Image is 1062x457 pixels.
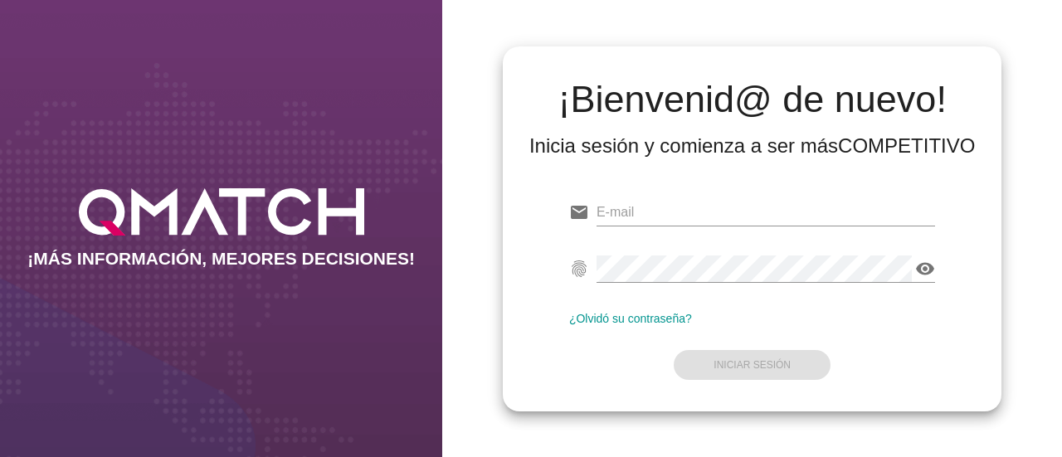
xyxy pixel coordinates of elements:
[915,259,935,279] i: visibility
[838,134,975,157] strong: COMPETITIVO
[529,133,976,159] div: Inicia sesión y comienza a ser más
[569,312,692,325] a: ¿Olvidó su contraseña?
[597,199,936,226] input: E-mail
[27,249,415,269] h2: ¡MÁS INFORMACIÓN, MEJORES DECISIONES!
[569,259,589,279] i: fingerprint
[529,80,976,119] h2: ¡Bienvenid@ de nuevo!
[569,202,589,222] i: email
